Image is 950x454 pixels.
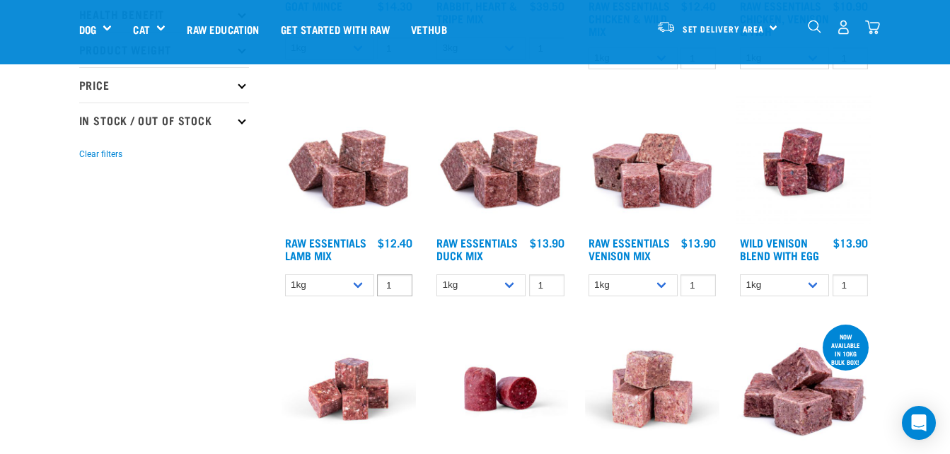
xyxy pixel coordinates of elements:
[902,406,936,440] div: Open Intercom Messenger
[865,20,880,35] img: home-icon@2x.png
[680,274,716,296] input: 1
[79,67,249,103] p: Price
[529,274,564,296] input: 1
[176,1,270,57] a: Raw Education
[285,239,366,258] a: Raw Essentials Lamb Mix
[736,95,871,230] img: Venison Egg 1616
[79,148,122,161] button: Clear filters
[833,274,868,296] input: 1
[79,21,96,37] a: Dog
[400,1,458,57] a: Vethub
[681,236,716,249] div: $13.90
[530,236,564,249] div: $13.90
[823,326,869,373] div: now available in 10kg bulk box!
[836,20,851,35] img: user.png
[683,26,765,31] span: Set Delivery Area
[656,21,676,33] img: van-moving.png
[79,103,249,138] p: In Stock / Out Of Stock
[585,95,720,230] img: 1113 RE Venison Mix 01
[282,95,417,230] img: ?1041 RE Lamb Mix 01
[378,236,412,249] div: $12.40
[436,239,518,258] a: Raw Essentials Duck Mix
[740,239,819,258] a: Wild Venison Blend with Egg
[808,20,821,33] img: home-icon-1@2x.png
[133,21,149,37] a: Cat
[589,239,670,258] a: Raw Essentials Venison Mix
[433,95,568,230] img: ?1041 RE Lamb Mix 01
[377,274,412,296] input: 1
[833,236,868,249] div: $13.90
[270,1,400,57] a: Get started with Raw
